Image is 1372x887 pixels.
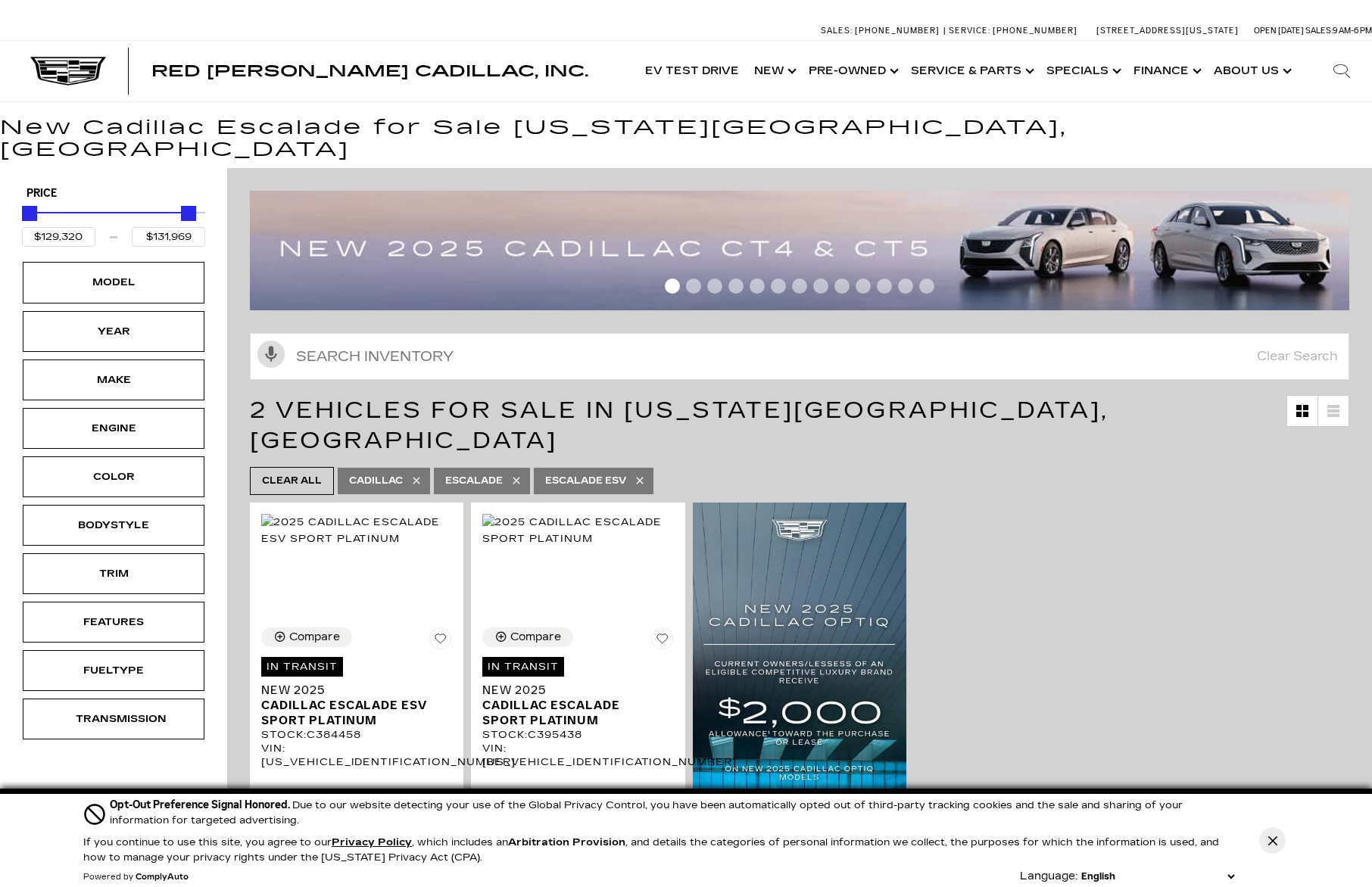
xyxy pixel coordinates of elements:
button: Save Vehicle [651,627,674,656]
p: If you continue to use this site, you agree to our , which includes an , and details the categori... [83,836,1219,864]
a: Service: [PHONE_NUMBER] [943,26,1081,35]
span: Go to slide 2 [686,279,701,294]
svg: Click to toggle on voice search [257,341,285,368]
span: Go to slide 1 [665,279,680,294]
div: BodystyleBodystyle [23,505,204,546]
span: Go to slide 9 [834,279,850,294]
a: [STREET_ADDRESS][US_STATE] [1096,26,1239,36]
div: Engine [76,420,151,437]
span: 9 AM-6 PM [1333,26,1372,36]
div: FueltypeFueltype [23,650,204,691]
div: Color [76,468,151,485]
span: Go to slide 5 [750,279,765,294]
span: Escalade ESV [545,472,626,490]
span: New 2025 [482,683,662,698]
a: 2507-july-ct-offer-09 [250,191,1361,310]
span: Opt-Out Preference Signal Honored . [110,798,292,811]
div: Year [76,323,151,340]
div: VIN: [US_VEHICLE_IDENTIFICATION_NUMBER] [482,742,673,769]
div: Minimum Price [22,206,37,221]
span: In Transit [482,657,564,677]
a: Service & Parts [903,41,1039,101]
img: Cadillac Dark Logo with Cadillac White Text [30,57,106,86]
span: Red [PERSON_NAME] Cadillac, Inc. [151,62,588,80]
span: [PHONE_NUMBER] [993,26,1077,36]
span: Cadillac Escalade ESV Sport Platinum [261,698,441,728]
a: In TransitNew 2025Cadillac Escalade Sport Platinum [482,656,673,728]
span: Open [DATE] [1254,26,1304,36]
input: Minimum [22,227,95,247]
div: ColorColor [23,456,204,497]
input: Search Inventory [250,333,1349,380]
div: Compare [289,630,340,644]
a: About Us [1206,41,1296,101]
a: Sales: [PHONE_NUMBER] [821,26,943,35]
span: Clear All [262,472,322,490]
button: Compare Vehicle [482,627,573,647]
span: Go to slide 7 [792,279,807,294]
div: Make [76,372,151,388]
span: Go to slide 11 [877,279,892,294]
div: Language: [1020,871,1077,882]
h5: Price [27,187,201,201]
button: Close Button [1259,827,1286,854]
span: Go to slide 4 [728,279,744,294]
div: YearYear [23,311,204,352]
span: Go to slide 12 [898,279,913,294]
a: Finance [1126,41,1206,101]
span: Sales: [1305,26,1333,36]
a: Red [PERSON_NAME] Cadillac, Inc. [151,64,588,79]
a: ComplyAuto [136,873,189,882]
a: New [747,41,801,101]
a: Privacy Policy [332,836,412,848]
span: Service: [949,26,990,36]
a: In TransitNew 2025Cadillac Escalade ESV Sport Platinum [261,656,452,728]
div: TrimTrim [23,553,204,594]
a: Specials [1039,41,1126,101]
span: Go to slide 8 [813,279,828,294]
div: ModelModel [23,262,204,303]
a: Pre-Owned [801,41,903,101]
div: Pricing Details - New 2025 Cadillac Escalade ESV Sport Platinum [261,786,452,800]
span: Sales: [821,26,853,36]
a: EV Test Drive [638,41,747,101]
span: Go to slide 13 [919,279,934,294]
img: 2025 Cadillac Escalade Sport Platinum [482,514,673,547]
div: TransmissionTransmission [23,699,204,739]
div: Price [22,201,205,247]
div: VIN: [US_VEHICLE_IDENTIFICATION_NUMBER] [261,742,452,769]
div: Features [76,614,151,630]
button: Compare Vehicle [261,627,352,647]
div: Trim [76,565,151,582]
div: Compare [510,630,561,644]
div: Powered by [83,873,189,882]
input: Maximum [132,227,205,247]
strong: Arbitration Provision [508,836,625,848]
div: Due to our website detecting your use of the Global Privacy Control, you have been automatically ... [110,797,1238,828]
div: FeaturesFeatures [23,602,204,643]
span: In Transit [261,657,343,677]
span: 2 Vehicles for Sale in [US_STATE][GEOGRAPHIC_DATA], [GEOGRAPHIC_DATA] [250,397,1109,454]
div: Fueltype [76,662,151,679]
select: Language Select [1077,869,1238,884]
div: Stock : C395438 [482,728,673,742]
div: Maximum Price [181,206,196,221]
span: [PHONE_NUMBER] [855,26,940,36]
span: Go to slide 6 [771,279,786,294]
div: Pricing Details - New 2025 Cadillac Escalade Sport Platinum [482,786,673,800]
div: Transmission [76,711,151,727]
span: Go to slide 3 [707,279,722,294]
span: Cadillac Escalade Sport Platinum [482,698,662,728]
div: Stock : C384458 [261,728,452,742]
span: Cadillac [349,472,403,490]
div: Bodystyle [76,517,151,534]
img: 2025 Cadillac Escalade ESV Sport Platinum [261,514,452,547]
div: Model [76,274,151,291]
button: Save Vehicle [429,627,452,656]
span: Go to slide 10 [856,279,871,294]
div: MakeMake [23,359,204,400]
span: New 2025 [261,683,441,698]
span: Escalade [445,472,503,490]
